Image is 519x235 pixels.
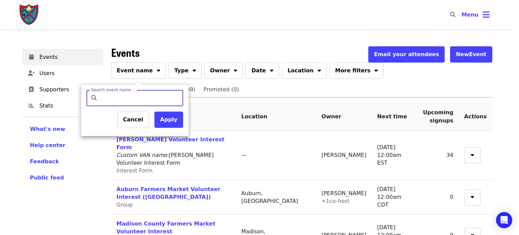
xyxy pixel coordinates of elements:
[91,95,97,101] i: search icon
[91,88,135,92] label: Search event name…
[154,112,183,128] button: Apply
[117,112,149,128] button: Cancel
[496,212,512,228] div: Open Intercom Messenger
[101,90,180,106] input: Search event name…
